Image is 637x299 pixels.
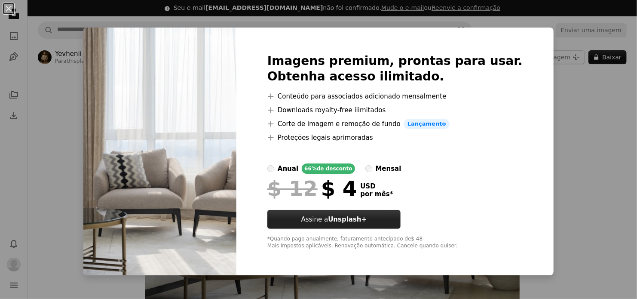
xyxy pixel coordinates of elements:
div: anual [278,163,298,174]
a: Assine aUnsplash+ [267,210,401,229]
li: Conteúdo para associados adicionado mensalmente [267,91,523,102]
li: Proteções legais aprimoradas [267,133,523,143]
span: Lançamento [404,119,450,129]
li: Downloads royalty-free ilimitados [267,105,523,115]
div: 66% de desconto [302,163,355,174]
span: $ 12 [267,177,318,200]
h2: Imagens premium, prontas para usar. Obtenha acesso ilimitado. [267,53,523,84]
input: anual66%de desconto [267,165,274,172]
img: premium_photo-1670360414946-e33a828d1d52 [83,28,236,275]
input: mensal [365,165,372,172]
li: Corte de imagem e remoção de fundo [267,119,523,129]
span: USD [360,182,393,190]
div: mensal [376,163,401,174]
div: *Quando pago anualmente, faturamento antecipado de $ 48 Mais impostos aplicáveis. Renovação autom... [267,236,523,250]
span: por mês * [360,190,393,198]
div: $ 4 [267,177,357,200]
strong: Unsplash+ [328,216,367,223]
